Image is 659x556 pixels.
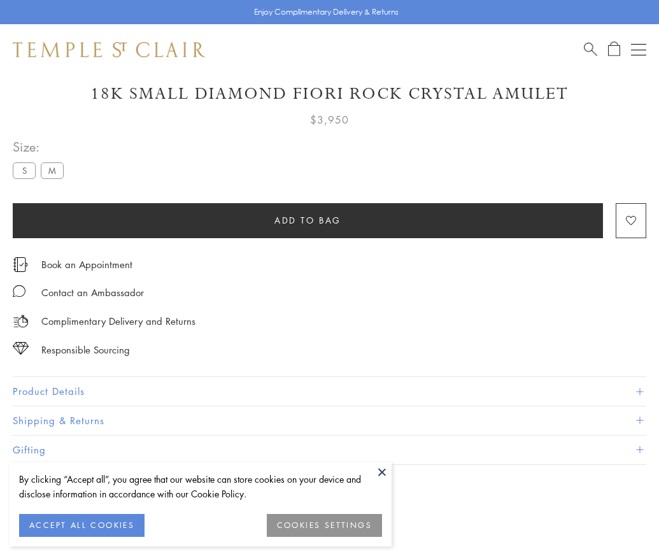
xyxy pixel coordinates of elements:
[584,41,597,57] a: Search
[13,83,646,105] h1: 18K Small Diamond Fiori Rock Crystal Amulet
[13,162,36,178] label: S
[41,257,132,271] a: Book an Appointment
[13,285,25,297] img: MessageIcon-01_2.svg
[13,203,603,238] button: Add to bag
[41,162,64,178] label: M
[274,213,341,227] span: Add to bag
[19,472,382,501] div: By clicking “Accept all”, you agree that our website can store cookies on your device and disclos...
[631,42,646,57] button: Open navigation
[13,42,205,57] img: Temple St. Clair
[13,406,646,435] button: Shipping & Returns
[13,313,29,329] img: icon_delivery.svg
[13,136,69,157] span: Size:
[13,436,646,464] button: Gifting
[267,514,382,537] button: COOKIES SETTINGS
[13,342,29,355] img: icon_sourcing.svg
[254,6,399,18] p: Enjoy Complimentary Delivery & Returns
[608,41,620,57] a: Open Shopping Bag
[19,514,145,537] button: ACCEPT ALL COOKIES
[41,285,144,301] div: Contact an Ambassador
[13,377,646,406] button: Product Details
[41,342,130,358] div: Responsible Sourcing
[310,111,349,128] span: $3,950
[13,257,28,272] img: icon_appointment.svg
[41,313,195,329] p: Complimentary Delivery and Returns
